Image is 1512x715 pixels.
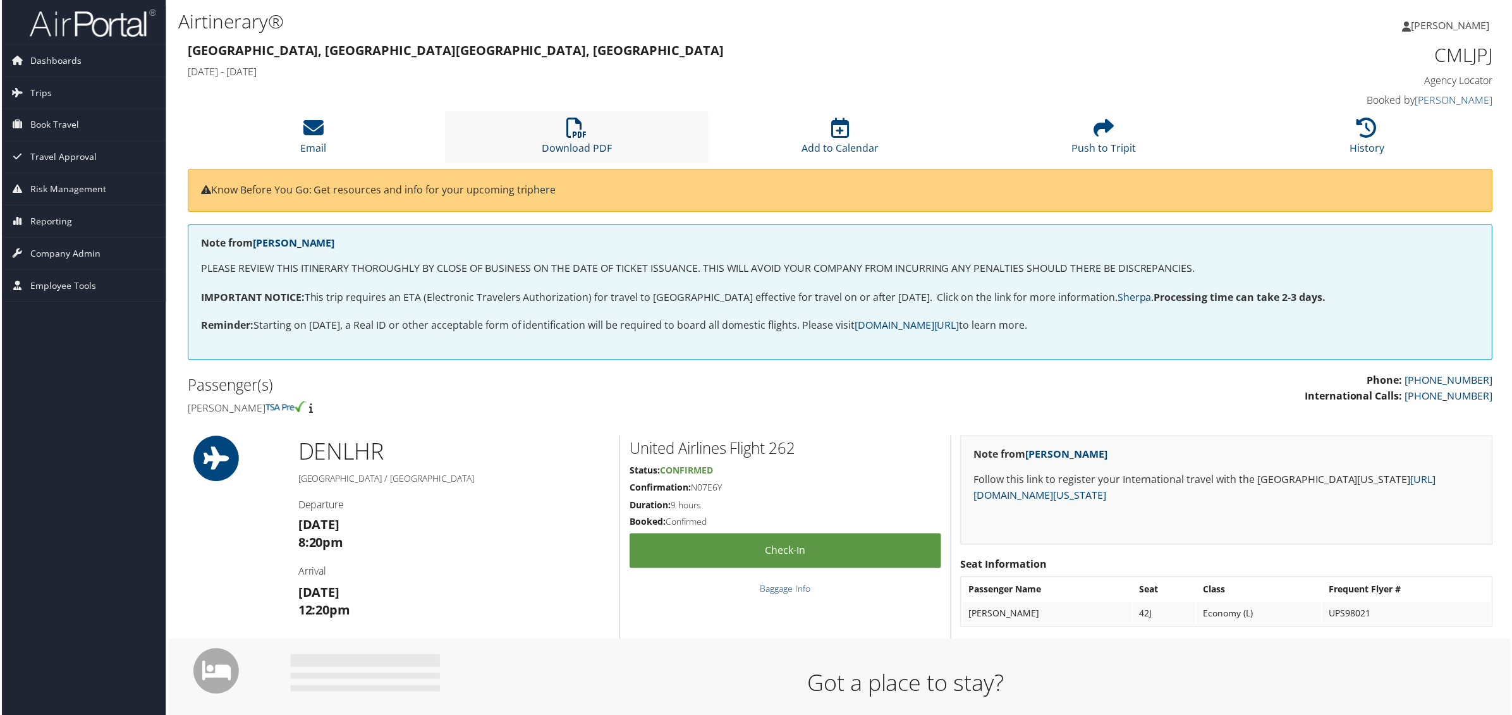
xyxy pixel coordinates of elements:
[630,482,691,494] strong: Confirmation:
[1135,580,1198,602] th: Seat
[200,319,252,333] strong: Reminder:
[200,290,1482,307] p: This trip requires an ETA (Electronic Travelers Authorization) for travel to [GEOGRAPHIC_DATA] ef...
[1135,604,1198,626] td: 42J
[1324,604,1493,626] td: UPS98021
[297,474,610,486] h5: [GEOGRAPHIC_DATA] / [GEOGRAPHIC_DATA]
[200,261,1482,278] p: PLEASE REVIEW THIS ITINERARY THOROUGHLY BY CLOSE OF BUSINESS ON THE DATE OF TICKET ISSUANCE. THIS...
[186,64,1163,78] h4: [DATE] - [DATE]
[28,45,80,76] span: Dashboards
[1198,604,1323,626] td: Economy (L)
[200,291,303,305] strong: IMPORTANT NOTICE:
[200,183,1482,199] p: Know Before You Go: Get resources and info for your upcoming trip
[264,402,305,413] img: tsa-precheck.png
[28,109,77,141] span: Book Travel
[1198,580,1323,602] th: Class
[630,517,942,530] h5: Confirmed
[28,142,95,173] span: Travel Approval
[542,125,612,156] a: Download PDF
[630,500,671,512] strong: Duration:
[297,603,350,620] strong: 12:20pm
[760,584,811,596] a: Baggage Info
[1407,374,1495,388] a: [PHONE_NUMBER]
[963,580,1133,602] th: Passenger Name
[200,236,334,250] strong: Note from
[200,319,1482,335] p: Starting on [DATE], a Real ID or other acceptable form of identification will be required to boar...
[1182,73,1495,87] h4: Agency Locator
[1324,580,1493,602] th: Frequent Flyer #
[1307,390,1405,404] strong: International Calls:
[1155,291,1327,305] strong: Processing time can take 2-3 days.
[297,585,339,602] strong: [DATE]
[855,319,960,333] a: [DOMAIN_NAME][URL]
[630,535,942,570] a: Check-in
[186,376,831,397] h2: Passenger(s)
[297,499,610,513] h4: Departure
[975,448,1109,462] strong: Note from
[1073,125,1137,156] a: Push to Tripit
[802,125,879,156] a: Add to Calendar
[1027,448,1109,462] a: [PERSON_NAME]
[252,236,334,250] a: [PERSON_NAME]
[297,566,610,580] h4: Arrival
[630,482,942,495] h5: N07E6Y
[961,559,1048,573] strong: Seat Information
[1352,125,1387,156] a: History
[1182,93,1495,107] h4: Booked by
[533,183,556,197] a: here
[297,437,610,468] h1: DEN LHR
[630,500,942,513] h5: 9 hours
[1182,42,1495,68] h1: CMLJPJ
[1119,291,1153,305] a: Sherpa
[186,42,724,59] strong: [GEOGRAPHIC_DATA], [GEOGRAPHIC_DATA] [GEOGRAPHIC_DATA], [GEOGRAPHIC_DATA]
[1407,390,1495,404] a: [PHONE_NUMBER]
[297,535,343,553] strong: 8:20pm
[1413,18,1492,32] span: [PERSON_NAME]
[28,271,94,302] span: Employee Tools
[177,8,1062,35] h1: Airtinerary®
[630,439,942,460] h2: United Airlines Flight 262
[28,8,154,38] img: airportal-logo.png
[297,518,339,535] strong: [DATE]
[660,465,713,477] span: Confirmed
[630,465,660,477] strong: Status:
[28,238,99,270] span: Company Admin
[28,77,50,109] span: Trips
[975,473,1482,505] p: Follow this link to register your International travel with the [GEOGRAPHIC_DATA][US_STATE]
[1405,6,1504,44] a: [PERSON_NAME]
[630,517,666,529] strong: Booked:
[28,206,70,238] span: Reporting
[963,604,1133,626] td: [PERSON_NAME]
[300,125,326,156] a: Email
[186,402,831,416] h4: [PERSON_NAME]
[1369,374,1405,388] strong: Phone:
[1417,93,1495,107] a: [PERSON_NAME]
[28,174,104,205] span: Risk Management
